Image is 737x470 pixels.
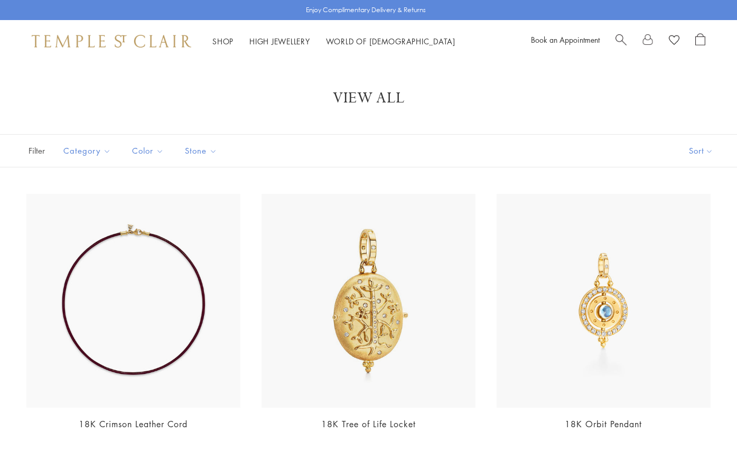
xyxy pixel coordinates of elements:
[32,35,191,48] img: Temple St. Clair
[497,194,711,408] img: 18K Orbit Pendant
[565,418,642,430] a: 18K Orbit Pendant
[212,36,234,46] a: ShopShop
[124,139,172,163] button: Color
[669,33,679,49] a: View Wishlist
[58,144,119,157] span: Category
[262,194,475,408] img: P31816-TREELLOC
[212,35,455,48] nav: Main navigation
[531,34,600,45] a: Book an Appointment
[326,36,455,46] a: World of [DEMOGRAPHIC_DATA]World of [DEMOGRAPHIC_DATA]
[321,418,416,430] a: 18K Tree of Life Locket
[26,194,240,408] img: N00001-CRIMSN18
[177,139,225,163] button: Stone
[42,89,695,108] h1: View All
[306,5,426,15] p: Enjoy Complimentary Delivery & Returns
[79,418,188,430] a: 18K Crimson Leather Cord
[665,135,737,167] button: Show sort by
[249,36,310,46] a: High JewelleryHigh Jewellery
[615,33,627,49] a: Search
[695,33,705,49] a: Open Shopping Bag
[180,144,225,157] span: Stone
[55,139,119,163] button: Category
[127,144,172,157] span: Color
